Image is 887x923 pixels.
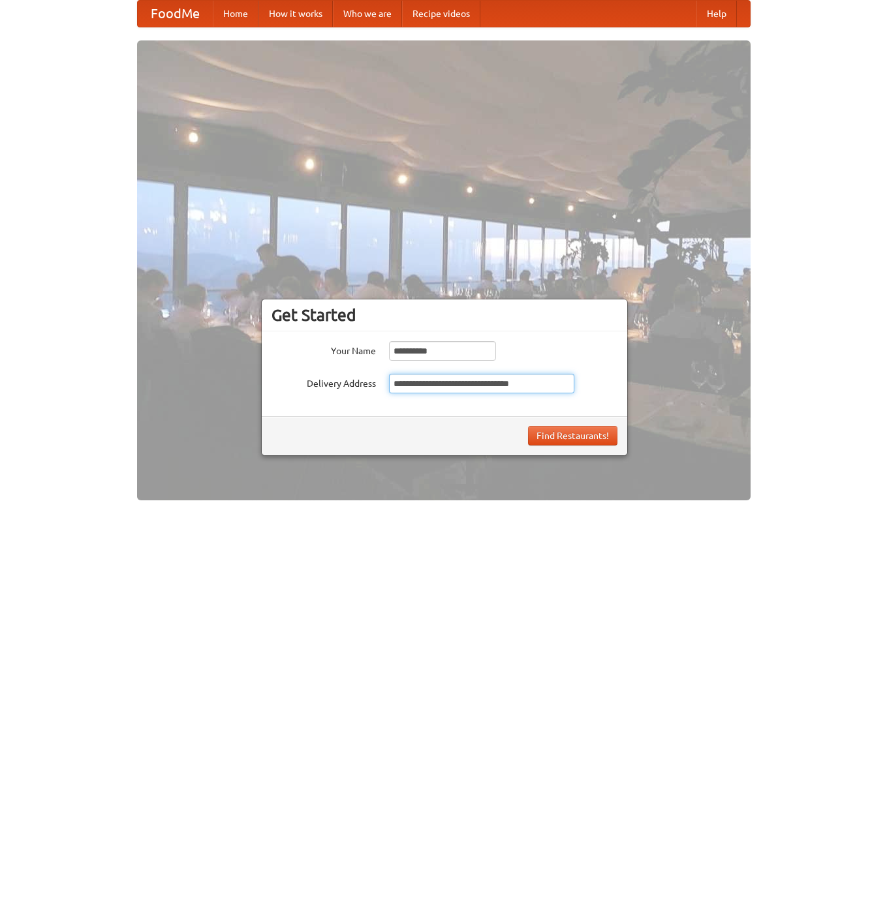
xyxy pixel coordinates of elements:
a: Who we are [333,1,402,27]
a: Recipe videos [402,1,480,27]
a: FoodMe [138,1,213,27]
a: Help [696,1,737,27]
h3: Get Started [272,305,617,325]
label: Delivery Address [272,374,376,390]
a: Home [213,1,258,27]
button: Find Restaurants! [528,426,617,446]
a: How it works [258,1,333,27]
label: Your Name [272,341,376,357]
